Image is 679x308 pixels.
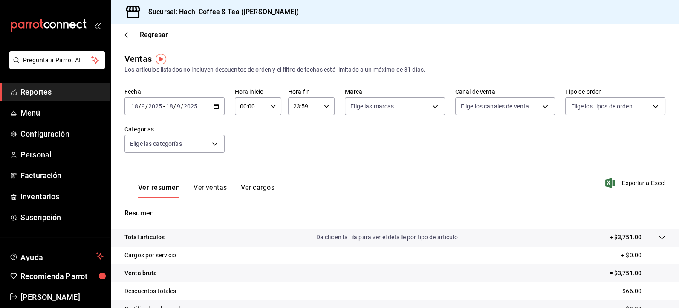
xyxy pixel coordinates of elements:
[124,52,152,65] div: Ventas
[288,89,335,95] label: Hora fin
[241,183,275,198] button: Ver cargos
[20,86,104,98] span: Reportes
[20,212,104,223] span: Suscripción
[9,51,105,69] button: Pregunta a Parrot AI
[131,103,139,110] input: --
[20,291,104,303] span: [PERSON_NAME]
[124,233,165,242] p: Total artículos
[316,233,458,242] p: Da clic en la fila para ver el detalle por tipo de artículo
[20,107,104,119] span: Menú
[20,128,104,139] span: Configuración
[235,89,281,95] label: Hora inicio
[461,102,529,110] span: Elige los canales de venta
[183,103,198,110] input: ----
[163,103,165,110] span: -
[124,31,168,39] button: Regresar
[610,269,665,278] p: = $3,751.00
[156,54,166,64] img: Tooltip marker
[621,251,665,260] p: + $0.00
[20,191,104,202] span: Inventarios
[20,270,104,282] span: Recomienda Parrot
[145,103,148,110] span: /
[124,269,157,278] p: Venta bruta
[455,89,555,95] label: Canal de venta
[138,183,274,198] div: navigation tabs
[181,103,183,110] span: /
[610,233,641,242] p: + $3,751.00
[166,103,173,110] input: --
[138,183,180,198] button: Ver resumen
[124,65,665,74] div: Los artículos listados no incluyen descuentos de orden y el filtro de fechas está limitado a un m...
[20,170,104,181] span: Facturación
[94,22,101,29] button: open_drawer_menu
[565,89,665,95] label: Tipo de orden
[124,287,176,296] p: Descuentos totales
[173,103,176,110] span: /
[141,103,145,110] input: --
[345,89,445,95] label: Marca
[23,56,92,65] span: Pregunta a Parrot AI
[124,89,225,95] label: Fecha
[176,103,181,110] input: --
[124,208,665,218] p: Resumen
[124,126,225,132] label: Categorías
[350,102,394,110] span: Elige las marcas
[140,31,168,39] span: Regresar
[619,287,665,296] p: - $66.00
[6,62,105,71] a: Pregunta a Parrot AI
[607,178,665,188] button: Exportar a Excel
[20,149,104,160] span: Personal
[20,251,92,261] span: Ayuda
[571,102,632,110] span: Elige los tipos de orden
[148,103,162,110] input: ----
[194,183,227,198] button: Ver ventas
[142,7,299,17] h3: Sucursal: Hachi Coffee & Tea ([PERSON_NAME])
[139,103,141,110] span: /
[130,139,182,148] span: Elige las categorías
[124,251,176,260] p: Cargos por servicio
